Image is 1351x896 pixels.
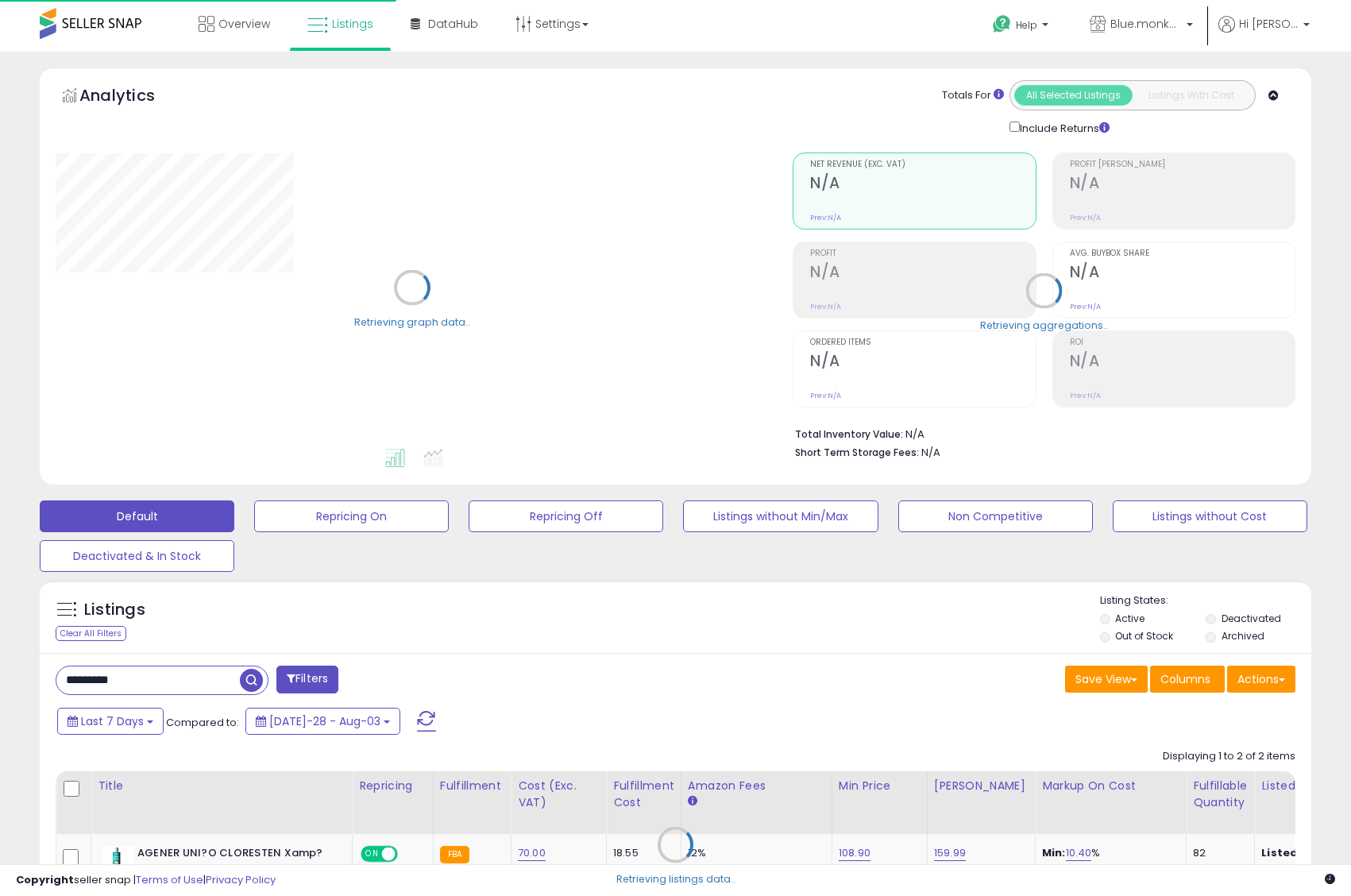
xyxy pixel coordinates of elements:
span: Help [1016,18,1037,32]
span: Hi [PERSON_NAME] [1239,16,1299,32]
a: Hi [PERSON_NAME] [1218,16,1310,52]
span: Listings [332,16,373,32]
div: Include Returns [998,118,1129,137]
i: Get Help [992,14,1012,34]
span: Blue.monkey [1110,16,1182,32]
button: Deactivated & In Stock [40,540,234,572]
button: Listings without Cost [1113,500,1307,532]
h5: Analytics [79,84,186,110]
button: Repricing On [254,500,449,532]
span: Overview [218,16,270,32]
button: Default [40,500,234,532]
div: Totals For [942,88,1004,103]
div: Retrieving aggregations.. [980,318,1108,332]
a: Help [980,2,1064,52]
button: Listings without Min/Max [683,500,878,532]
div: Retrieving listings data.. [616,872,735,886]
button: Repricing Off [469,500,663,532]
strong: Copyright [16,872,74,887]
div: seller snap | | [16,873,276,888]
button: Non Competitive [898,500,1093,532]
span: DataHub [428,16,478,32]
button: Listings With Cost [1132,85,1250,106]
button: All Selected Listings [1014,85,1133,106]
div: Retrieving graph data.. [354,315,470,329]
